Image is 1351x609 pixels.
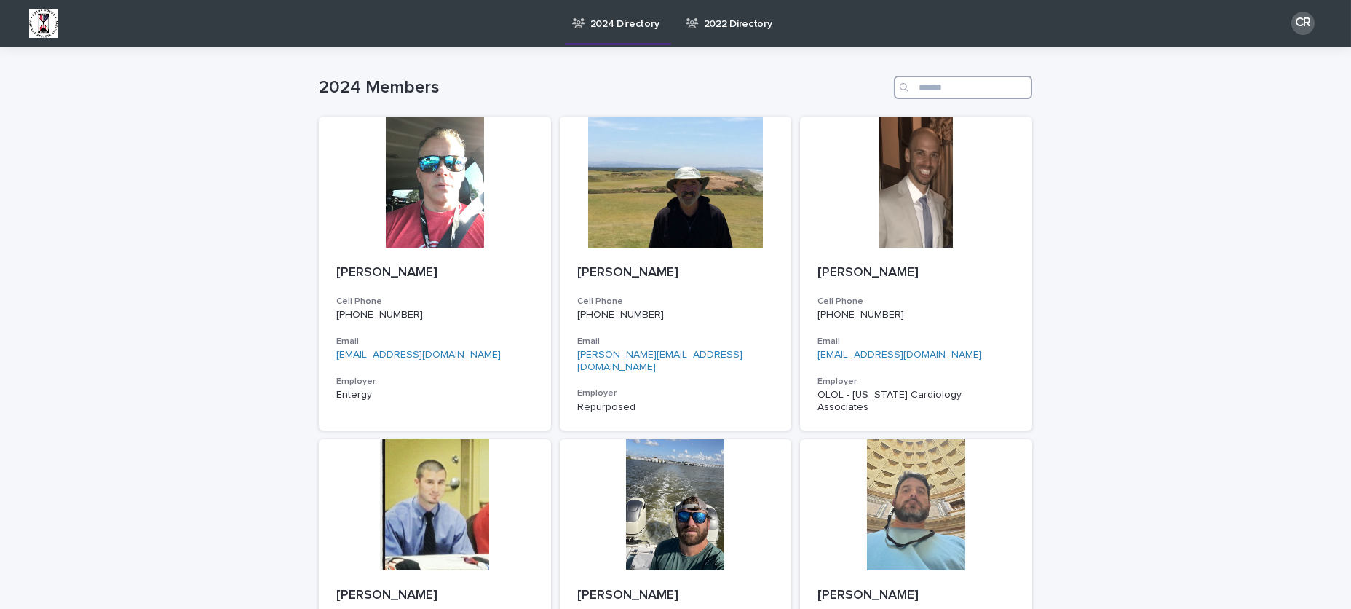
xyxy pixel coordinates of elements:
h3: Cell Phone [817,296,1015,307]
a: [EMAIL_ADDRESS][DOMAIN_NAME] [817,350,982,360]
p: [PERSON_NAME] [336,588,534,604]
p: [PERSON_NAME] [577,265,774,281]
h3: Cell Phone [577,296,774,307]
h3: Cell Phone [336,296,534,307]
h3: Employer [817,376,1015,388]
p: [PERSON_NAME] [336,265,534,281]
a: [PHONE_NUMBER] [336,310,423,320]
a: [PERSON_NAME][EMAIL_ADDRESS][DOMAIN_NAME] [577,350,742,372]
a: [PHONE_NUMBER] [577,310,664,320]
div: CR [1291,12,1315,35]
h3: Email [577,336,774,347]
p: OLOL - [US_STATE] Cardiology Associates [817,389,1015,414]
a: [EMAIL_ADDRESS][DOMAIN_NAME] [336,350,501,360]
h3: Employer [577,388,774,399]
img: BsxibNoaTPe9uU9VL587 [29,9,58,38]
p: Repurposed [577,401,774,414]
p: [PERSON_NAME] [817,265,1015,281]
h3: Employer [336,376,534,388]
a: [PERSON_NAME]Cell Phone[PHONE_NUMBER]Email[EMAIL_ADDRESS][DOMAIN_NAME]EmployerOLOL - [US_STATE] C... [800,117,1032,431]
p: [PERSON_NAME] [577,588,774,604]
a: [PERSON_NAME]Cell Phone[PHONE_NUMBER]Email[EMAIL_ADDRESS][DOMAIN_NAME]EmployerEntergy [319,117,551,431]
input: Search [894,76,1032,99]
h3: Email [336,336,534,347]
p: [PERSON_NAME] [817,588,1015,604]
a: [PHONE_NUMBER] [817,310,904,320]
h3: Email [817,336,1015,347]
p: Entergy [336,389,534,401]
a: [PERSON_NAME]Cell Phone[PHONE_NUMBER]Email[PERSON_NAME][EMAIL_ADDRESS][DOMAIN_NAME]EmployerRepurp... [560,117,792,431]
h1: 2024 Members [319,77,888,98]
